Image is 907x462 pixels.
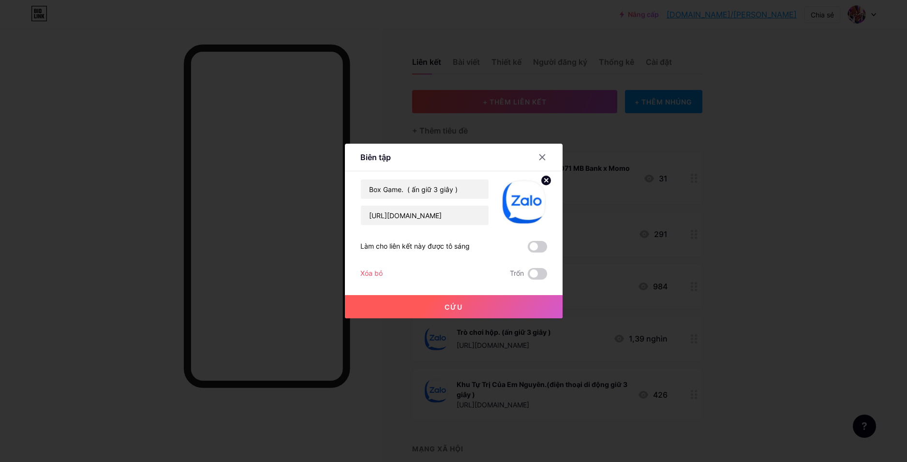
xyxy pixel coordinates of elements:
[510,269,524,277] font: Trốn
[345,295,563,318] button: Cứu
[445,303,463,311] font: Cứu
[360,242,470,250] font: Làm cho liên kết này được tô sáng
[361,179,489,199] input: Tiêu đề
[360,152,391,162] font: Biên tập
[361,206,489,225] input: URL
[360,269,383,277] font: Xóa bỏ
[501,179,547,225] img: liên kết_hình thu nhỏ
